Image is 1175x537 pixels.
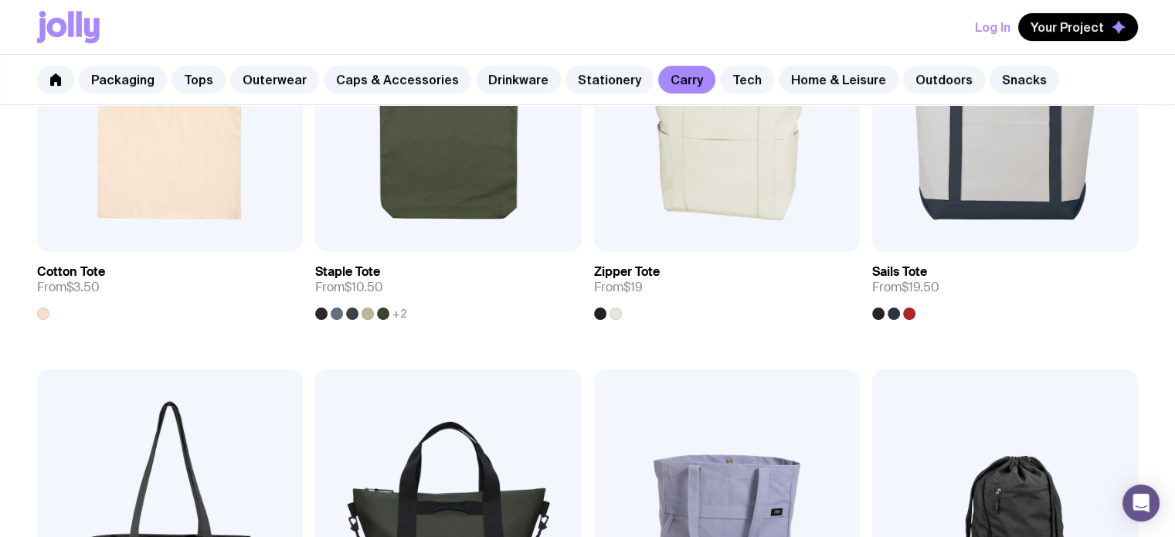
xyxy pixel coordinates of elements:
[872,252,1138,320] a: Sails ToteFrom$19.50
[1018,13,1138,41] button: Your Project
[476,66,561,93] a: Drinkware
[990,66,1059,93] a: Snacks
[1031,19,1104,35] span: Your Project
[903,66,985,93] a: Outdoors
[171,66,226,93] a: Tops
[720,66,774,93] a: Tech
[658,66,715,93] a: Carry
[1122,484,1160,522] div: Open Intercom Messenger
[594,264,660,280] h3: Zipper Tote
[872,264,927,280] h3: Sails Tote
[392,308,407,320] span: +2
[230,66,319,93] a: Outerwear
[872,280,939,295] span: From
[565,66,654,93] a: Stationery
[975,13,1010,41] button: Log In
[37,264,105,280] h3: Cotton Tote
[594,280,643,295] span: From
[315,264,380,280] h3: Staple Tote
[779,66,898,93] a: Home & Leisure
[345,279,383,295] span: $10.50
[902,279,939,295] span: $19.50
[315,280,383,295] span: From
[37,280,100,295] span: From
[324,66,471,93] a: Caps & Accessories
[594,252,860,320] a: Zipper ToteFrom$19
[623,279,643,295] span: $19
[79,66,167,93] a: Packaging
[37,252,303,320] a: Cotton ToteFrom$3.50
[315,252,581,320] a: Staple ToteFrom$10.50+2
[66,279,100,295] span: $3.50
